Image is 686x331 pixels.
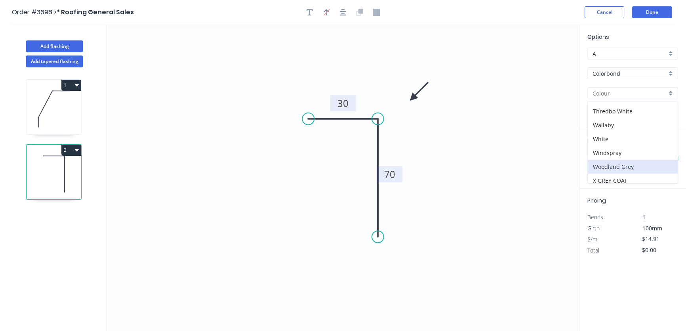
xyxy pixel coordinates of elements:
button: 1 [61,80,81,91]
div: X GREY COAT [588,174,678,188]
div: Woodland Grey [588,160,678,174]
span: $/m [587,235,597,243]
span: Pricing [587,197,606,205]
span: Bends [587,213,603,221]
input: Price level [593,50,667,58]
button: 2 [61,145,81,156]
span: Girth [587,224,600,232]
span: 100mm [642,224,662,232]
span: Options [587,33,609,41]
tspan: 70 [384,168,395,181]
button: Cancel [585,6,624,18]
button: Done [632,6,672,18]
span: 1 [642,213,646,221]
tspan: 30 [337,97,349,110]
button: Add flashing [26,40,83,52]
button: Add tapered flashing [26,55,83,67]
svg: 0 [107,25,579,331]
input: Colour [593,89,667,98]
span: Order #3698 > [12,8,57,17]
input: Material [593,69,667,78]
span: Total [587,247,599,254]
div: Windspray [588,146,678,160]
div: Thredbo White [588,104,678,118]
div: White [588,132,678,146]
div: Wallaby [588,118,678,132]
span: * Roofing General Sales [57,8,134,17]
